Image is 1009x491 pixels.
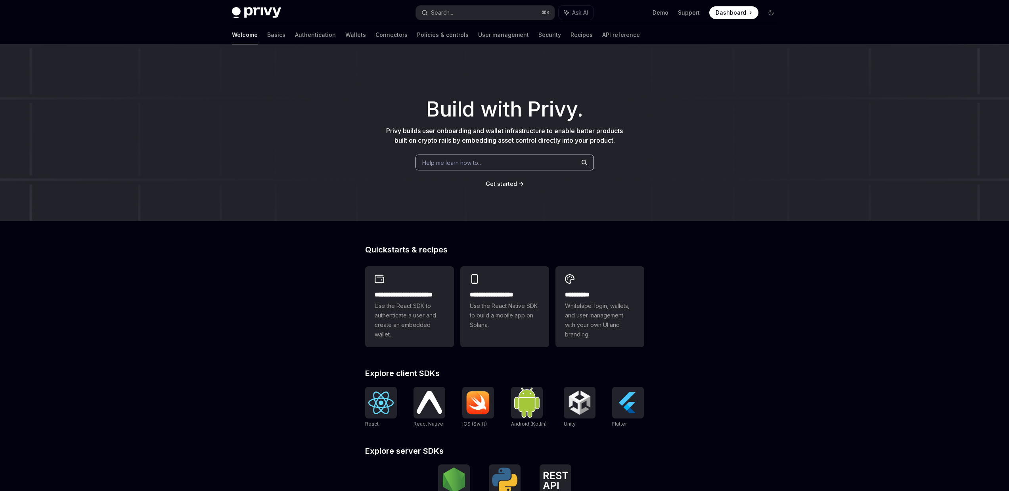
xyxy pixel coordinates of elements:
[375,301,444,339] span: Use the React SDK to authenticate a user and create an embedded wallet.
[465,391,491,415] img: iOS (Swift)
[417,25,469,44] a: Policies & controls
[612,421,627,427] span: Flutter
[365,447,444,455] span: Explore server SDKs
[462,421,487,427] span: iOS (Swift)
[267,25,285,44] a: Basics
[709,6,758,19] a: Dashboard
[345,25,366,44] a: Wallets
[602,25,640,44] a: API reference
[571,25,593,44] a: Recipes
[653,9,668,17] a: Demo
[462,387,494,428] a: iOS (Swift)iOS (Swift)
[678,9,700,17] a: Support
[365,387,397,428] a: ReactReact
[365,421,379,427] span: React
[431,8,453,17] div: Search...
[514,388,540,417] img: Android (Kotlin)
[565,301,635,339] span: Whitelabel login, wallets, and user management with your own UI and branding.
[426,102,583,117] span: Build with Privy.
[564,421,576,427] span: Unity
[478,25,529,44] a: User management
[417,391,442,414] img: React Native
[470,301,540,330] span: Use the React Native SDK to build a mobile app on Solana.
[486,180,517,188] a: Get started
[232,25,258,44] a: Welcome
[542,10,550,16] span: ⌘ K
[511,387,547,428] a: Android (Kotlin)Android (Kotlin)
[414,387,445,428] a: React NativeReact Native
[572,9,588,17] span: Ask AI
[422,159,482,167] span: Help me learn how to…
[486,180,517,187] span: Get started
[543,472,568,489] img: REST API
[460,266,549,347] a: **** **** **** ***Use the React Native SDK to build a mobile app on Solana.
[414,421,443,427] span: React Native
[375,25,408,44] a: Connectors
[511,421,547,427] span: Android (Kotlin)
[564,387,595,428] a: UnityUnity
[416,6,555,20] button: Search...⌘K
[232,7,281,18] img: dark logo
[368,392,394,414] img: React
[555,266,644,347] a: **** *****Whitelabel login, wallets, and user management with your own UI and branding.
[615,390,641,415] img: Flutter
[567,390,592,415] img: Unity
[365,246,448,254] span: Quickstarts & recipes
[765,6,777,19] button: Toggle dark mode
[295,25,336,44] a: Authentication
[559,6,594,20] button: Ask AI
[365,369,440,377] span: Explore client SDKs
[716,9,746,17] span: Dashboard
[538,25,561,44] a: Security
[386,127,623,144] span: Privy builds user onboarding and wallet infrastructure to enable better products built on crypto ...
[612,387,644,428] a: FlutterFlutter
